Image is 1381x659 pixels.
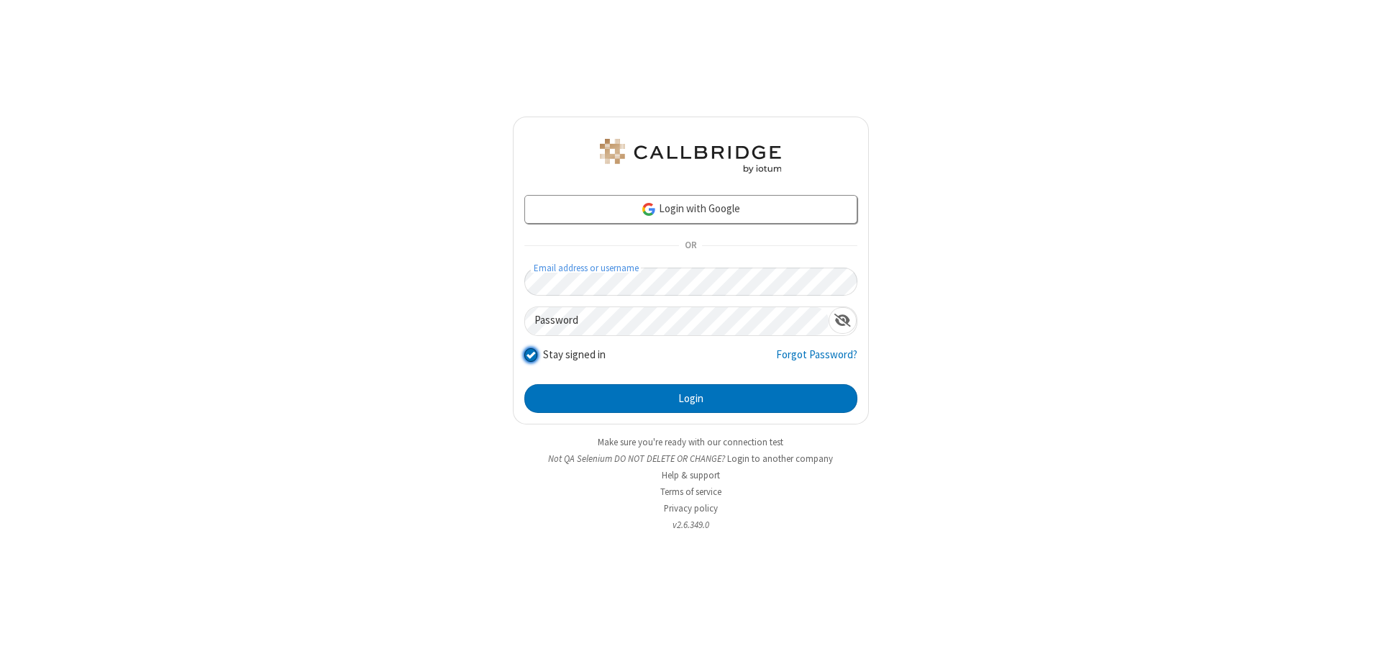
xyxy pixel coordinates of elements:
button: Login [524,384,857,413]
li: v2.6.349.0 [513,518,869,532]
a: Make sure you're ready with our connection test [598,436,783,448]
a: Privacy policy [664,502,718,514]
label: Stay signed in [543,347,606,363]
img: google-icon.png [641,201,657,217]
input: Email address or username [524,268,857,296]
a: Login with Google [524,195,857,224]
div: Show password [829,307,857,334]
a: Forgot Password? [776,347,857,374]
img: QA Selenium DO NOT DELETE OR CHANGE [597,139,784,173]
span: OR [679,236,702,256]
li: Not QA Selenium DO NOT DELETE OR CHANGE? [513,452,869,465]
a: Help & support [662,469,720,481]
input: Password [525,307,829,335]
a: Terms of service [660,486,721,498]
button: Login to another company [727,452,833,465]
